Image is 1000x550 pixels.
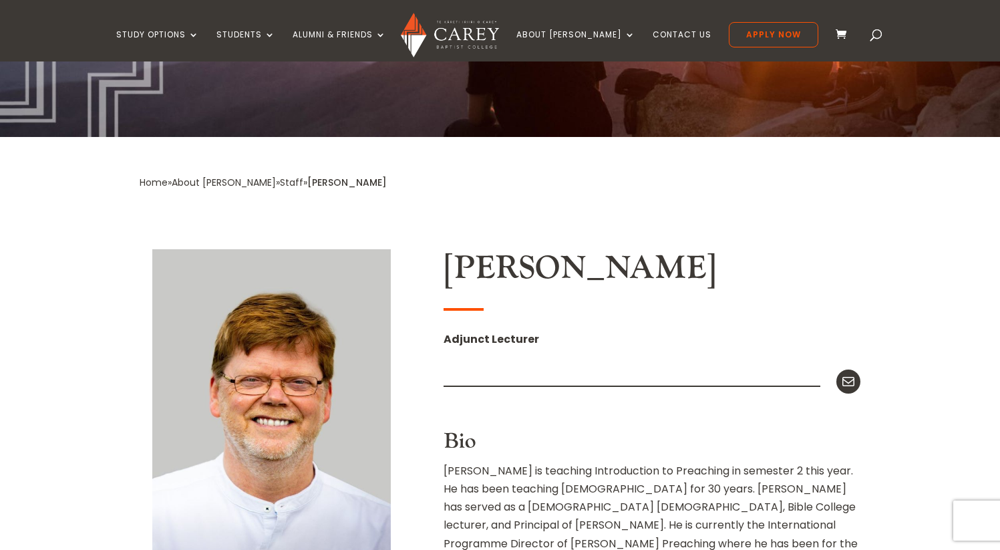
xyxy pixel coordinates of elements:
[216,30,275,61] a: Students
[140,176,168,189] a: Home
[444,429,860,461] h3: Bio
[140,174,307,192] div: » » »
[516,30,635,61] a: About [PERSON_NAME]
[444,249,860,295] h2: [PERSON_NAME]
[401,13,499,57] img: Carey Baptist College
[172,176,276,189] a: About [PERSON_NAME]
[280,176,303,189] a: Staff
[293,30,386,61] a: Alumni & Friends
[729,22,818,47] a: Apply Now
[444,331,539,347] strong: Adjunct Lecturer
[116,30,199,61] a: Study Options
[653,30,711,61] a: Contact Us
[307,174,387,192] div: [PERSON_NAME]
